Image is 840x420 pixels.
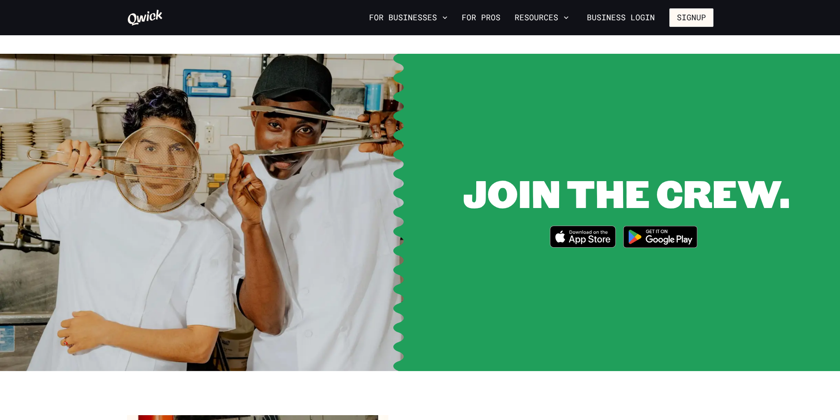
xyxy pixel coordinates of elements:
button: Resources [511,10,572,25]
button: For Businesses [366,10,451,25]
a: Business Login [579,8,662,27]
a: Download on the App Store [550,226,616,250]
a: For Pros [458,10,504,25]
button: Signup [669,8,713,27]
img: Get it on Google Play [618,220,703,253]
span: JOIN THE CREW. [463,167,790,218]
